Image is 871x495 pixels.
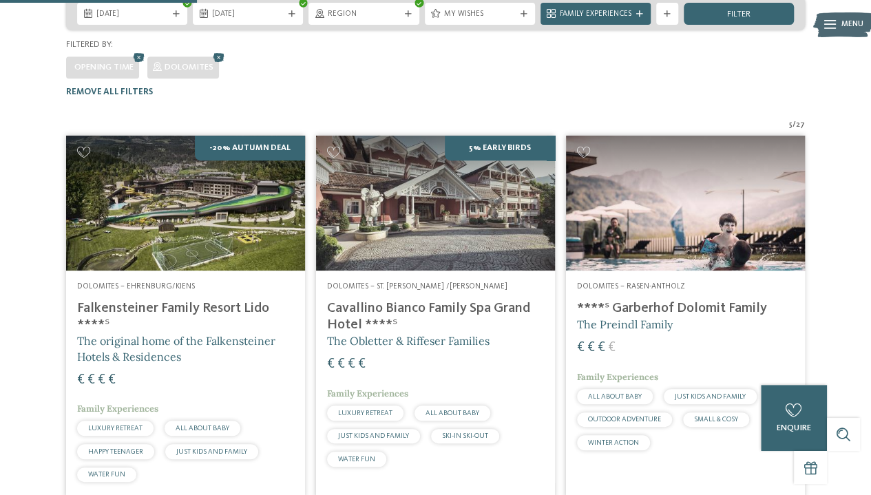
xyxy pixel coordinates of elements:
span: € [587,341,595,355]
span: [DATE] [96,9,168,20]
span: ALL ABOUT BABY [588,393,642,400]
span: HAPPY TEENAGER [88,448,143,455]
span: € [108,373,116,387]
span: My wishes [444,9,516,20]
span: Filtered by: [66,40,113,49]
span: Remove all filters [66,87,153,96]
span: OUTDOOR ADVENTURE [588,416,661,423]
span: LUXURY RETREAT [338,410,392,417]
span: 5 [789,120,793,131]
span: Dolomites – Ehrenburg/Kiens [77,282,195,291]
span: LUXURY RETREAT [88,425,143,432]
span: € [87,373,95,387]
span: Family Experiences [577,371,658,383]
span: Family Experiences [327,388,408,399]
span: € [337,357,345,371]
span: The original home of the Falkensteiner Hotels & Residences [77,334,275,363]
span: SKI-IN SKI-OUT [442,432,488,439]
span: SMALL & COSY [694,416,738,423]
span: € [577,341,585,355]
span: € [598,341,605,355]
span: € [358,357,366,371]
span: The Obletter & Riffeser Families [327,334,490,348]
span: Family Experiences [560,9,631,20]
span: € [348,357,355,371]
span: ALL ABOUT BABY [176,425,229,432]
span: ALL ABOUT BABY [426,410,479,417]
span: Dolomites [165,63,213,72]
img: Looking for family hotels? Find the best ones here! [566,136,805,270]
span: WATER FUN [338,456,375,463]
span: Region [328,9,399,20]
span: WATER FUN [88,471,125,478]
span: 27 [796,120,805,131]
span: / [793,120,796,131]
span: WINTER ACTION [588,439,639,446]
h4: Falkensteiner Family Resort Lido ****ˢ [77,300,294,333]
a: enquire [761,385,827,451]
span: Family Experiences [77,403,158,414]
img: Family Spa Grand Hotel Cavallino Bianco ****ˢ [316,136,555,270]
h4: ****ˢ Garberhof Dolomit Family [577,300,794,317]
img: Looking for family hotels? Find the best ones here! [66,136,305,270]
span: € [327,357,335,371]
h4: Cavallino Bianco Family Spa Grand Hotel ****ˢ [327,300,544,333]
span: € [608,341,616,355]
span: JUST KIDS AND FAMILY [338,432,409,439]
span: Opening time [74,63,134,72]
span: € [77,373,85,387]
span: enquire [777,423,811,432]
span: € [98,373,105,387]
span: JUST KIDS AND FAMILY [675,393,746,400]
span: Dolomites – St. [PERSON_NAME] /[PERSON_NAME] [327,282,507,291]
span: JUST KIDS AND FAMILY [176,448,247,455]
span: Dolomites – Rasen-Antholz [577,282,685,291]
span: The Preindl Family [577,317,673,331]
span: [DATE] [212,9,284,20]
span: filter [727,10,751,19]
